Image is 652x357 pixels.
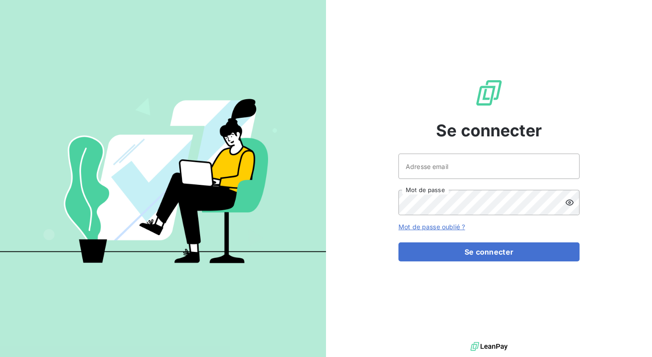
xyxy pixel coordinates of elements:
[470,340,508,353] img: logo
[436,118,542,143] span: Se connecter
[475,78,503,107] img: Logo LeanPay
[398,154,580,179] input: placeholder
[398,223,465,231] a: Mot de passe oublié ?
[398,242,580,261] button: Se connecter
